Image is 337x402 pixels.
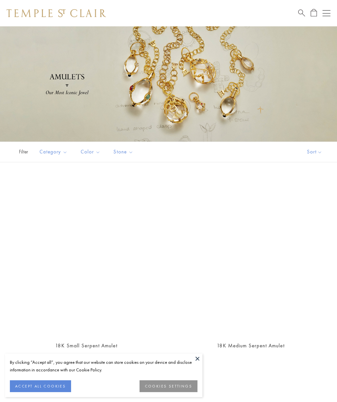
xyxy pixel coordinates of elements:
iframe: Gorgias live chat messenger [304,371,330,395]
button: Show sort by [292,142,337,162]
button: Color [76,145,105,159]
button: Open navigation [323,9,330,17]
a: 18K Medium Serpent Amulet [217,342,285,349]
a: P51836-E11SERPPVP51836-E11SERPPV [172,179,329,335]
img: Temple St. Clair [7,9,106,17]
button: ACCEPT ALL COOKIES [10,380,71,392]
a: P51836-E11SERPPVP51836-E11SERPPV [8,179,165,335]
a: 18K Small Serpent Amulet [55,342,117,349]
span: Category [36,148,72,156]
span: Color [77,148,105,156]
div: By clicking “Accept all”, you agree that our website can store cookies on your device and disclos... [10,359,197,374]
button: Stone [109,145,138,159]
a: Open Shopping Bag [311,9,317,17]
button: Category [35,145,72,159]
a: Search [298,9,305,17]
span: Stone [110,148,138,156]
button: COOKIES SETTINGS [140,380,197,392]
